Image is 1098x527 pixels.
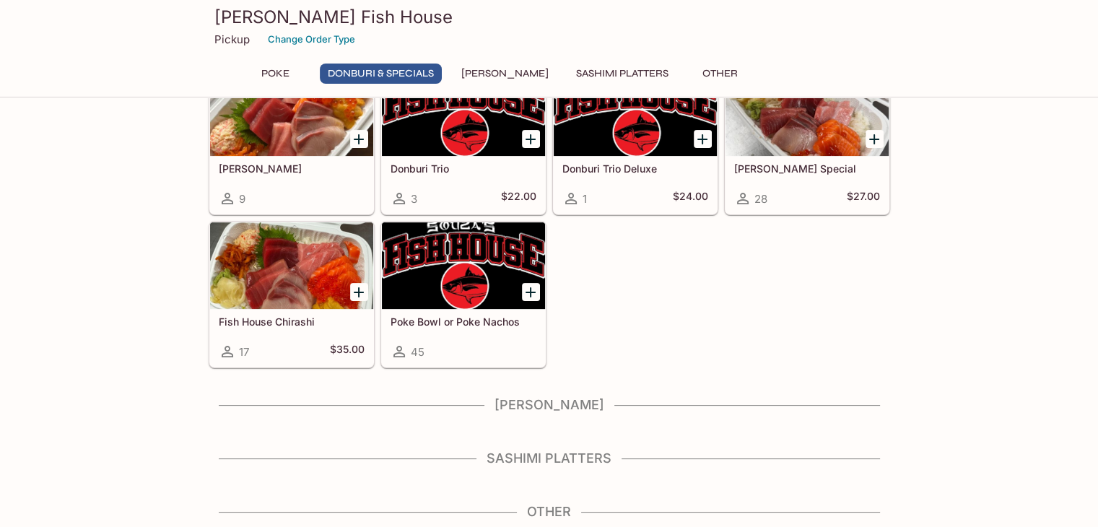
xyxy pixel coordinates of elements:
button: Sashimi Platters [568,64,676,84]
button: Add Donburi Trio [522,130,540,148]
button: [PERSON_NAME] [453,64,557,84]
button: Poke [243,64,308,84]
button: Donburi & Specials [320,64,442,84]
button: Add Donburi Trio Deluxe [694,130,712,148]
a: Fish House Chirashi17$35.00 [209,222,374,367]
h5: Donburi Trio [391,162,536,175]
div: Poke Bowl or Poke Nachos [382,222,545,309]
div: Souza Special [726,69,889,156]
div: Sashimi Donburis [210,69,373,156]
h5: [PERSON_NAME] Special [734,162,880,175]
button: Add Sashimi Donburis [350,130,368,148]
button: Add Souza Special [866,130,884,148]
a: [PERSON_NAME] Special28$27.00 [725,69,889,214]
h5: $35.00 [330,343,365,360]
span: 9 [239,192,245,206]
h4: Sashimi Platters [209,450,890,466]
span: 1 [583,192,587,206]
a: Poke Bowl or Poke Nachos45 [381,222,546,367]
span: 28 [754,192,767,206]
h5: $24.00 [673,190,708,207]
h4: Other [209,504,890,520]
h5: Poke Bowl or Poke Nachos [391,315,536,328]
div: Fish House Chirashi [210,222,373,309]
a: Donburi Trio3$22.00 [381,69,546,214]
button: Add Poke Bowl or Poke Nachos [522,283,540,301]
h5: $27.00 [847,190,880,207]
div: Donburi Trio Deluxe [554,69,717,156]
h4: [PERSON_NAME] [209,397,890,413]
div: Donburi Trio [382,69,545,156]
span: 3 [411,192,417,206]
h5: Donburi Trio Deluxe [562,162,708,175]
h5: $22.00 [501,190,536,207]
p: Pickup [214,32,250,46]
h5: [PERSON_NAME] [219,162,365,175]
a: Donburi Trio Deluxe1$24.00 [553,69,718,214]
h5: Fish House Chirashi [219,315,365,328]
h3: [PERSON_NAME] Fish House [214,6,884,28]
button: Other [688,64,753,84]
a: [PERSON_NAME]9 [209,69,374,214]
button: Add Fish House Chirashi [350,283,368,301]
span: 45 [411,345,424,359]
span: 17 [239,345,249,359]
button: Change Order Type [261,28,362,51]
